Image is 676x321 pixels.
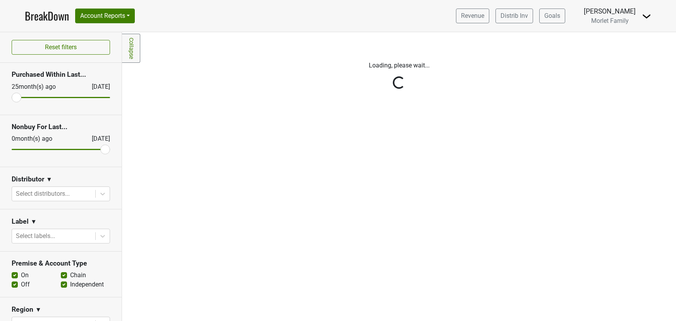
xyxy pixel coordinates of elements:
[456,9,489,23] a: Revenue
[591,17,629,24] span: Morlet Family
[495,9,533,23] a: Distrib Inv
[539,9,565,23] a: Goals
[122,34,140,63] a: Collapse
[584,6,636,16] div: [PERSON_NAME]
[25,8,69,24] a: BreakDown
[642,12,651,21] img: Dropdown Menu
[75,9,135,23] button: Account Reports
[184,61,614,70] p: Loading, please wait...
